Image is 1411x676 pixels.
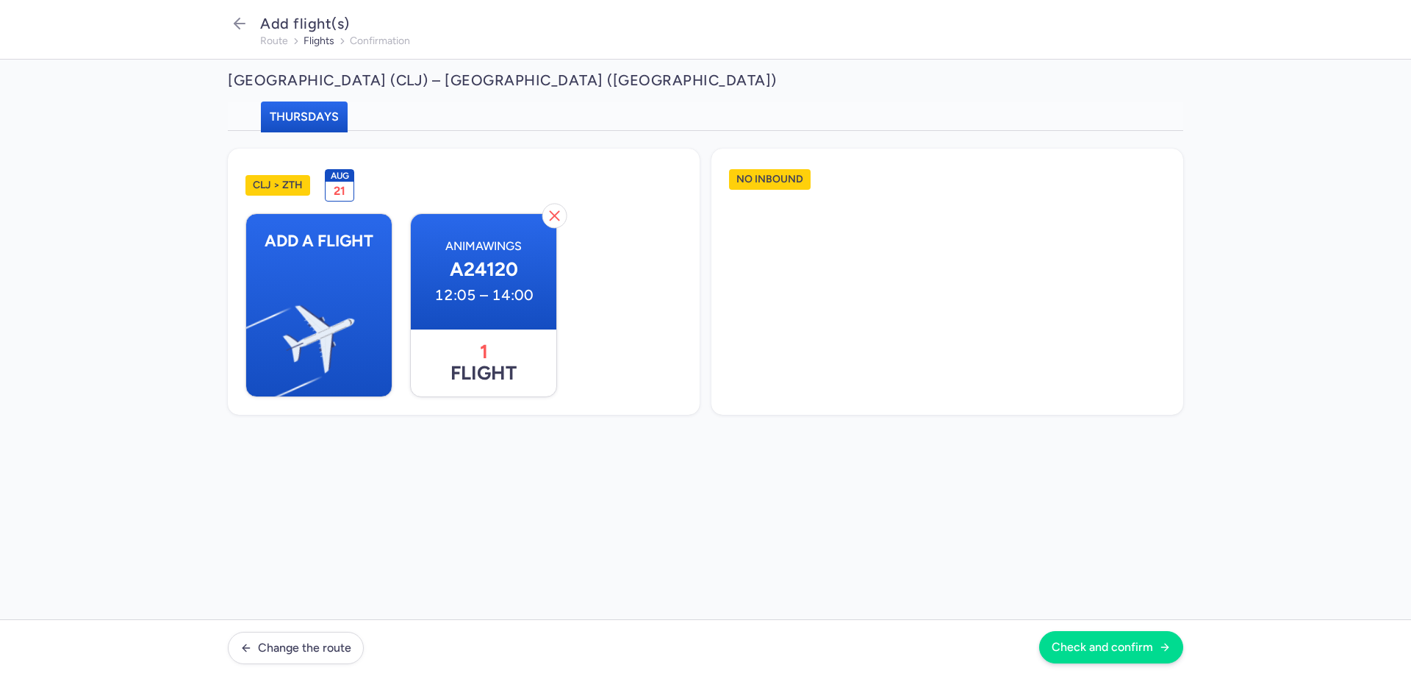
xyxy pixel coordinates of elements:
[245,213,392,397] button: Add a flightPlane Illustration
[260,35,288,47] button: route
[304,35,334,47] button: flights
[480,341,488,363] span: 1
[122,218,370,446] img: Plane Illustration
[350,35,410,47] button: confirmation
[411,330,556,397] span: flight
[423,287,545,304] time: 12:05 – 14:00
[334,184,345,198] span: 21
[228,632,364,664] button: Change the route
[331,171,349,181] span: Aug
[1052,641,1153,654] span: Check and confirm
[729,169,811,190] h1: No inbound
[423,259,545,281] span: A24120
[228,60,1183,102] h2: [GEOGRAPHIC_DATA] (CLJ) – [GEOGRAPHIC_DATA] ([GEOGRAPHIC_DATA])
[410,213,557,397] button: AnimawingsA2412012:05 – 14:001flight
[423,239,545,253] span: Animawings
[260,15,350,32] span: Add flight(s)
[258,641,351,655] span: Change the route
[1039,631,1183,663] button: Check and confirm
[245,175,310,196] h1: CLJ > ZTH
[246,214,392,268] span: Add a flight
[270,110,339,124] span: Thursdays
